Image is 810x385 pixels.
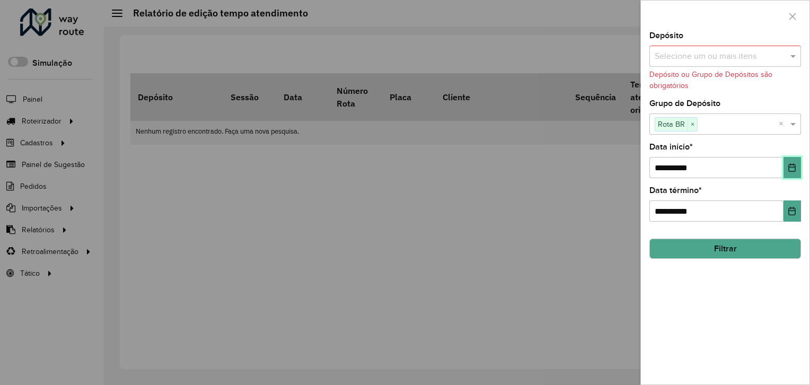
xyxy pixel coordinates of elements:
label: Depósito [649,29,683,42]
button: Choose Date [783,200,801,222]
button: Filtrar [649,239,801,259]
label: Grupo de Depósito [649,97,720,110]
span: × [688,118,697,131]
label: Data início [649,141,693,153]
span: Rota BR [655,118,688,130]
formly-validation-message: Depósito ou Grupo de Depósitos são obrigatórios [649,71,772,90]
span: Clear all [779,118,788,130]
label: Data término [649,184,702,197]
button: Choose Date [783,157,801,178]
